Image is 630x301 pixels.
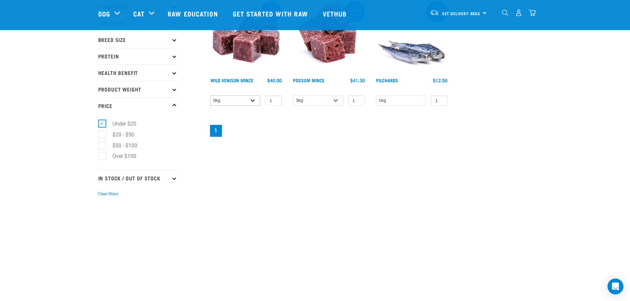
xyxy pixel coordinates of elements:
img: home-icon-1@2x.png [502,10,508,16]
span: Set Delivery Area [442,12,481,15]
a: Get started with Raw [226,0,316,27]
div: $41.30 [350,78,365,83]
a: Dog [98,9,110,19]
input: 1 [431,95,447,106]
div: $12.50 [433,78,447,83]
a: Wild Venison Mince [210,79,253,81]
div: $40.00 [267,78,282,83]
label: Under $20 [102,120,139,128]
a: Raw Education [161,0,226,27]
p: In Stock / Out Of Stock [98,170,178,186]
div: Open Intercom Messenger [608,279,623,294]
img: user.png [515,9,522,16]
a: Possum Mince [293,79,324,81]
label: $20 - $50 [102,131,137,139]
nav: pagination [209,124,532,138]
input: 1 [265,95,282,106]
input: 1 [348,95,365,106]
a: Vethub [316,0,355,27]
p: Protein [98,48,178,64]
p: Product Weight [98,81,178,97]
p: Health Benefit [98,64,178,81]
a: Pilchards [376,79,398,81]
button: Clear filters [98,191,118,197]
img: van-moving.png [430,10,439,16]
p: Price [98,97,178,114]
a: Cat [133,9,145,19]
p: Breed Size [98,31,178,48]
a: Page 1 [210,125,222,137]
label: $50 - $100 [102,141,140,150]
img: home-icon@2x.png [529,9,536,16]
label: Over $100 [102,152,139,160]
